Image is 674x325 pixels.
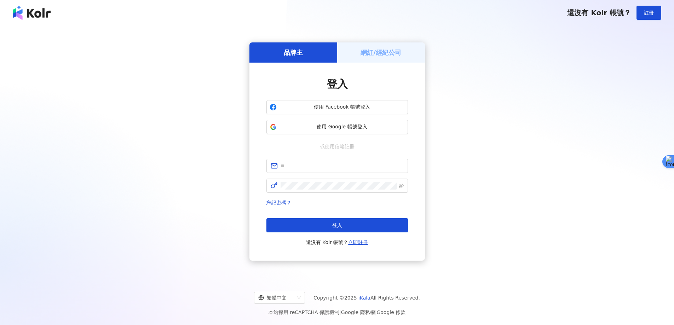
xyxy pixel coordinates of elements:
[332,222,342,228] span: 登入
[339,309,341,315] span: |
[266,120,408,134] button: 使用 Google 帳號登入
[327,78,348,90] span: 登入
[361,48,401,57] h5: 網紅/經紀公司
[567,8,631,17] span: 還沒有 Kolr 帳號？
[306,238,368,246] span: 還沒有 Kolr 帳號？
[644,10,654,16] span: 註冊
[375,309,377,315] span: |
[636,6,661,20] button: 註冊
[313,294,420,302] span: Copyright © 2025 All Rights Reserved.
[13,6,51,20] img: logo
[399,183,404,188] span: eye-invisible
[341,309,375,315] a: Google 隱私權
[358,295,370,301] a: iKala
[266,200,291,205] a: 忘記密碼？
[269,308,405,317] span: 本站採用 reCAPTCHA 保護機制
[315,143,359,150] span: 或使用信箱註冊
[266,218,408,232] button: 登入
[258,292,294,303] div: 繁體中文
[376,309,405,315] a: Google 條款
[348,239,368,245] a: 立即註冊
[266,100,408,114] button: 使用 Facebook 帳號登入
[284,48,303,57] h5: 品牌主
[280,104,405,111] span: 使用 Facebook 帳號登入
[280,123,405,130] span: 使用 Google 帳號登入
